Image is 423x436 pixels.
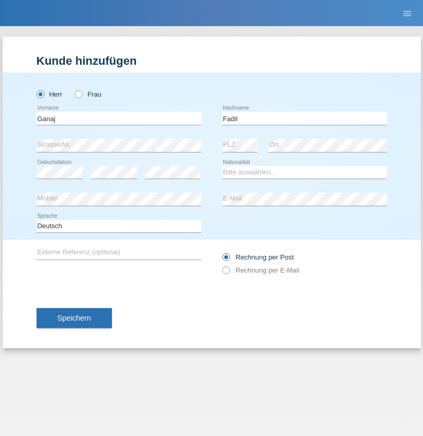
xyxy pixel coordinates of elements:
[37,90,63,98] label: Herr
[397,10,418,16] a: menu
[222,266,229,279] input: Rechnung per E-Mail
[402,8,413,19] i: menu
[37,90,43,97] input: Herr
[222,253,294,261] label: Rechnung per Post
[37,54,387,67] h1: Kunde hinzufügen
[75,90,101,98] label: Frau
[58,314,91,322] span: Speichern
[37,308,112,328] button: Speichern
[222,253,229,266] input: Rechnung per Post
[222,266,300,274] label: Rechnung per E-Mail
[75,90,82,97] input: Frau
